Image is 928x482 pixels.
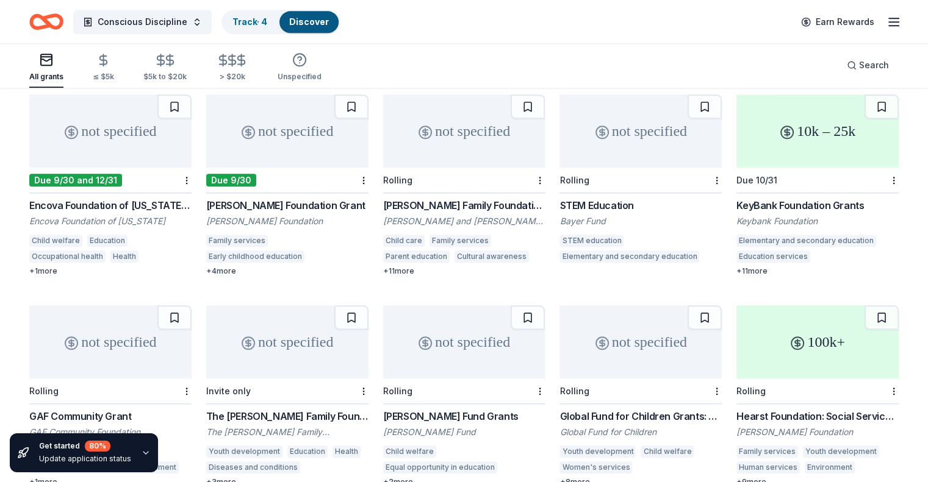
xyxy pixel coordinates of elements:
[383,461,497,473] div: Equal opportunity in education
[39,441,131,452] div: Get started
[559,94,722,168] div: not specified
[93,72,114,82] div: ≤ $5k
[29,198,192,213] div: Encova Foundation of [US_STATE] Grants
[383,305,545,378] div: not specified
[206,94,369,168] div: not specified
[93,48,114,88] button: ≤ $5k
[29,48,63,88] button: All grants
[383,94,545,168] div: not specified
[206,94,369,276] a: not specifiedDue 9/30[PERSON_NAME] Foundation Grant[PERSON_NAME] FoundationFamily servicesEarly c...
[559,426,722,438] div: Global Fund for Children
[206,445,282,458] div: Youth development
[333,445,361,458] div: Health
[559,445,636,458] div: Youth development
[39,454,131,464] div: Update application status
[383,175,412,185] div: Rolling
[29,94,192,276] a: not specifiedDue 9/30 and 12/31Encova Foundation of [US_STATE] GrantsEncova Foundation of [US_STA...
[29,409,192,424] div: GAF Community Grant
[736,445,798,458] div: Family services
[29,72,63,82] div: All grants
[736,250,810,263] div: Education services
[29,266,192,276] div: + 1 more
[383,445,436,458] div: Child welfare
[383,250,450,263] div: Parent education
[805,461,855,473] div: Environment
[98,15,187,29] span: Conscious Discipline
[383,426,545,438] div: [PERSON_NAME] Fund
[859,58,889,73] span: Search
[559,175,589,185] div: Rolling
[29,386,59,396] div: Rolling
[383,198,545,213] div: [PERSON_NAME] Family Foundation Grants - Family Well-Being
[206,198,369,213] div: [PERSON_NAME] Foundation Grant
[736,461,800,473] div: Human services
[559,409,722,424] div: Global Fund for Children Grants: Become a Partner
[559,235,624,247] div: STEM education
[794,11,882,33] a: Earn Rewards
[206,386,251,396] div: Invite only
[736,175,777,185] div: Due 10/31
[73,10,212,34] button: Conscious Discipline
[221,10,340,34] button: Track· 4Discover
[736,94,899,168] div: 10k – 25k
[736,426,899,438] div: [PERSON_NAME] Foundation
[736,266,899,276] div: + 11 more
[803,445,879,458] div: Youth development
[455,250,529,263] div: Cultural awareness
[383,94,545,276] a: not specifiedRolling[PERSON_NAME] Family Foundation Grants - Family Well-Being[PERSON_NAME] and [...
[430,235,491,247] div: Family services
[29,250,106,263] div: Occupational health
[736,386,766,396] div: Rolling
[641,445,694,458] div: Child welfare
[85,441,110,452] div: 80 %
[736,235,876,247] div: Elementary and secondary education
[383,386,412,396] div: Rolling
[29,7,63,36] a: Home
[559,198,722,213] div: STEM Education
[206,250,304,263] div: Early childhood education
[736,94,899,276] a: 10k – 25kDue 10/31KeyBank Foundation GrantsKeybank FoundationElementary and secondary educationEd...
[206,174,256,186] div: Due 9/30
[837,53,899,77] button: Search
[29,174,122,186] div: Due 9/30 and 12/31
[383,215,545,227] div: [PERSON_NAME] and [PERSON_NAME] Family Foundation
[110,250,138,263] div: Health
[216,48,248,88] button: > $20k
[383,409,545,424] div: [PERSON_NAME] Fund Grants
[736,215,899,227] div: Keybank Foundation
[29,94,192,168] div: not specified
[216,72,248,82] div: > $20k
[143,72,187,82] div: $5k to $20k
[232,16,267,27] a: Track· 4
[29,215,192,227] div: Encova Foundation of [US_STATE]
[278,48,322,88] button: Unspecified
[289,16,329,27] a: Discover
[309,250,362,263] div: Child welfare
[736,409,899,424] div: Hearst Foundation: Social Service Grant
[559,215,722,227] div: Bayer Fund
[305,461,355,473] div: Environment
[383,266,545,276] div: + 11 more
[278,72,322,82] div: Unspecified
[287,445,328,458] div: Education
[736,198,899,213] div: KeyBank Foundation Grants
[206,426,369,438] div: The [PERSON_NAME] Family Foundation
[559,250,699,263] div: Elementary and secondary education
[206,461,300,473] div: Diseases and conditions
[736,305,899,378] div: 100k+
[206,409,369,424] div: The [PERSON_NAME] Family Foundation Grant
[29,305,192,378] div: not specified
[559,461,632,473] div: Women's services
[206,235,268,247] div: Family services
[29,235,82,247] div: Child welfare
[206,305,369,378] div: not specified
[559,386,589,396] div: Rolling
[143,48,187,88] button: $5k to $20k
[559,94,722,266] a: not specifiedRollingSTEM EducationBayer FundSTEM educationElementary and secondary education
[383,235,425,247] div: Child care
[206,266,369,276] div: + 4 more
[87,235,128,247] div: Education
[206,215,369,227] div: [PERSON_NAME] Foundation
[559,305,722,378] div: not specified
